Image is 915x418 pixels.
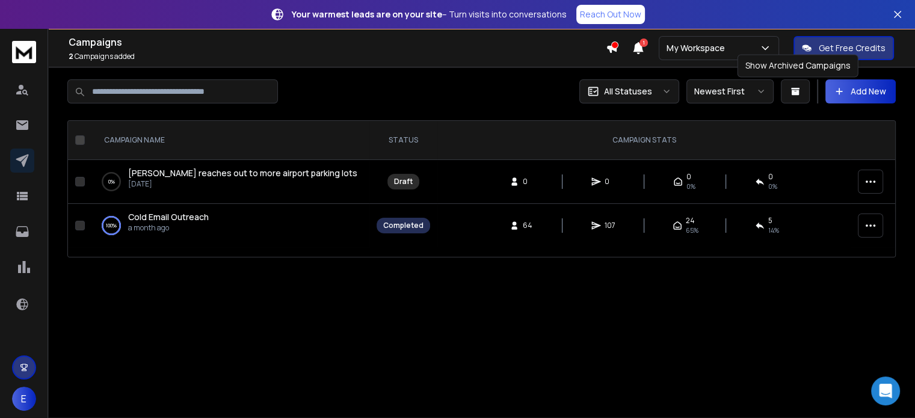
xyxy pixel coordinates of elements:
[128,167,357,179] a: [PERSON_NAME] reaches out to more airport parking lots
[128,223,209,233] p: a month ago
[580,8,641,20] p: Reach Out Now
[819,42,886,54] p: Get Free Credits
[128,211,209,223] a: Cold Email Outreach
[768,216,772,226] span: 5
[768,182,777,191] span: 0%
[383,221,424,230] div: Completed
[605,221,617,230] span: 107
[523,177,535,186] span: 0
[90,160,369,204] td: 0%[PERSON_NAME] reaches out to more airport parking lots[DATE]
[686,226,698,235] span: 65 %
[128,179,357,189] p: [DATE]
[108,176,115,188] p: 0 %
[605,177,617,186] span: 0
[768,172,773,182] span: 0
[768,226,779,235] span: 14 %
[12,387,36,411] button: E
[90,121,369,160] th: CAMPAIGN NAME
[686,172,691,182] span: 0
[292,8,567,20] p: – Turn visits into conversations
[686,79,774,103] button: Newest First
[106,220,117,232] p: 100 %
[437,121,851,160] th: CAMPAIGN STATS
[667,42,730,54] p: My Workspace
[12,41,36,63] img: logo
[369,121,437,160] th: STATUS
[394,177,413,186] div: Draft
[69,35,606,49] h1: Campaigns
[292,8,442,20] strong: Your warmest leads are on your site
[69,51,73,61] span: 2
[793,36,894,60] button: Get Free Credits
[686,182,695,191] span: 0%
[69,52,606,61] p: Campaigns added
[738,54,858,77] div: Show Archived Campaigns
[576,5,645,24] a: Reach Out Now
[825,79,896,103] button: Add New
[604,85,652,97] p: All Statuses
[639,38,648,47] span: 1
[523,221,535,230] span: 64
[90,204,369,248] td: 100%Cold Email Outreacha month ago
[686,216,695,226] span: 24
[871,377,900,405] div: Open Intercom Messenger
